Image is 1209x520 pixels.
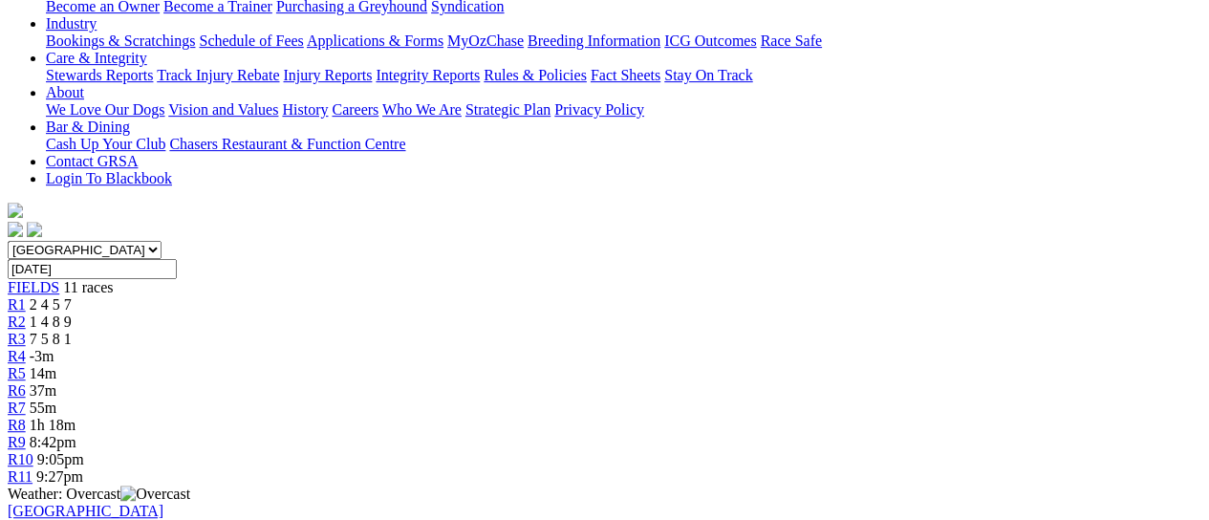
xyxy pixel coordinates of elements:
a: R4 [8,348,26,364]
span: Weather: Overcast [8,486,190,502]
img: logo-grsa-white.png [8,203,23,218]
a: MyOzChase [447,32,524,49]
a: Bar & Dining [46,119,130,135]
a: R2 [8,314,26,330]
a: R8 [8,417,26,433]
a: Bookings & Scratchings [46,32,195,49]
a: Applications & Forms [307,32,443,49]
a: Careers [332,101,378,118]
div: About [46,101,1201,119]
span: 14m [30,365,56,381]
a: R5 [8,365,26,381]
span: 7 5 8 1 [30,331,72,347]
a: Track Injury Rebate [157,67,279,83]
a: We Love Our Dogs [46,101,164,118]
a: Schedule of Fees [199,32,303,49]
a: Breeding Information [528,32,660,49]
a: Stay On Track [664,67,752,83]
input: Select date [8,259,177,279]
a: Injury Reports [283,67,372,83]
img: Overcast [120,486,190,503]
a: History [282,101,328,118]
a: Industry [46,15,97,32]
img: facebook.svg [8,222,23,237]
a: R3 [8,331,26,347]
span: 2 4 5 7 [30,296,72,313]
a: Privacy Policy [554,101,644,118]
span: 9:05pm [37,451,84,467]
a: Race Safe [760,32,821,49]
a: [GEOGRAPHIC_DATA] [8,503,163,519]
a: Stewards Reports [46,67,153,83]
a: R10 [8,451,33,467]
a: R7 [8,400,26,416]
a: Integrity Reports [376,67,480,83]
a: Chasers Restaurant & Function Centre [169,136,405,152]
a: Who We Are [382,101,462,118]
a: Rules & Policies [484,67,587,83]
a: Cash Up Your Club [46,136,165,152]
span: 8:42pm [30,434,76,450]
a: R11 [8,468,32,485]
a: Care & Integrity [46,50,147,66]
div: Industry [46,32,1201,50]
a: About [46,84,84,100]
a: R6 [8,382,26,399]
span: 55m [30,400,56,416]
span: 11 races [63,279,113,295]
span: 9:27pm [36,468,83,485]
a: Fact Sheets [591,67,660,83]
span: -3m [30,348,54,364]
a: Vision and Values [168,101,278,118]
a: R9 [8,434,26,450]
a: Login To Blackbook [46,170,172,186]
span: 1h 18m [30,417,76,433]
a: ICG Outcomes [664,32,756,49]
a: R1 [8,296,26,313]
img: twitter.svg [27,222,42,237]
span: 1 4 8 9 [30,314,72,330]
a: Strategic Plan [465,101,551,118]
div: Bar & Dining [46,136,1201,153]
div: Care & Integrity [46,67,1201,84]
a: FIELDS [8,279,59,295]
span: 37m [30,382,56,399]
a: Contact GRSA [46,153,138,169]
